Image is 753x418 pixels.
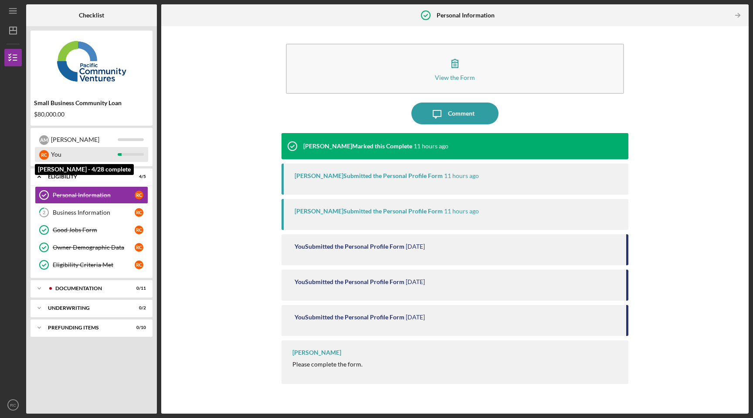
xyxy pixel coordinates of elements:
[295,208,443,215] div: [PERSON_NAME] Submitted the Personal Profile Form
[286,44,624,94] button: View the Form
[53,226,135,233] div: Good Jobs Form
[135,243,143,252] div: R C
[406,278,425,285] time: 2025-10-03 15:32
[35,239,148,256] a: Owner Demographic DataRC
[53,209,135,216] div: Business Information
[53,192,135,199] div: Personal Information
[135,208,143,217] div: R C
[135,226,143,234] div: R C
[48,305,124,311] div: Underwriting
[53,261,135,268] div: Eligibility Criteria Met
[130,174,146,179] div: 4 / 5
[34,99,149,106] div: Small Business Community Loan
[435,74,475,81] div: View the Form
[411,103,499,124] button: Comment
[48,325,124,330] div: Prefunding Items
[448,103,475,124] div: Comment
[39,135,49,145] div: A M
[51,132,118,147] div: [PERSON_NAME]
[35,221,148,239] a: Good Jobs FormRC
[295,314,404,321] div: You Submitted the Personal Profile Form
[10,403,16,408] text: RC
[51,147,118,162] div: You
[406,314,425,321] time: 2025-10-03 15:07
[43,210,45,216] tspan: 2
[35,204,148,221] a: 2Business InformationRC
[55,286,124,291] div: Documentation
[4,396,22,414] button: RC
[35,186,148,204] a: Personal InformationRC
[39,150,49,160] div: R C
[406,243,425,250] time: 2025-10-06 02:53
[295,278,404,285] div: You Submitted the Personal Profile Form
[130,325,146,330] div: 0 / 10
[79,12,104,19] b: Checklist
[53,244,135,251] div: Owner Demographic Data
[135,260,143,269] div: R C
[130,286,146,291] div: 0 / 11
[437,12,495,19] b: Personal Information
[414,143,448,150] time: 2025-10-06 18:20
[444,172,479,179] time: 2025-10-06 18:20
[295,243,404,250] div: You Submitted the Personal Profile Form
[135,191,143,199] div: R C
[295,172,443,179] div: [PERSON_NAME] Submitted the Personal Profile Form
[48,174,124,179] div: Eligibility
[292,349,341,356] div: [PERSON_NAME]
[303,143,412,150] div: [PERSON_NAME] Marked this Complete
[31,35,153,87] img: Product logo
[130,305,146,311] div: 0 / 2
[35,256,148,274] a: Eligibility Criteria MetRC
[34,111,149,118] div: $80,000.00
[292,361,363,368] div: Please complete the form.
[444,208,479,215] time: 2025-10-06 18:18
